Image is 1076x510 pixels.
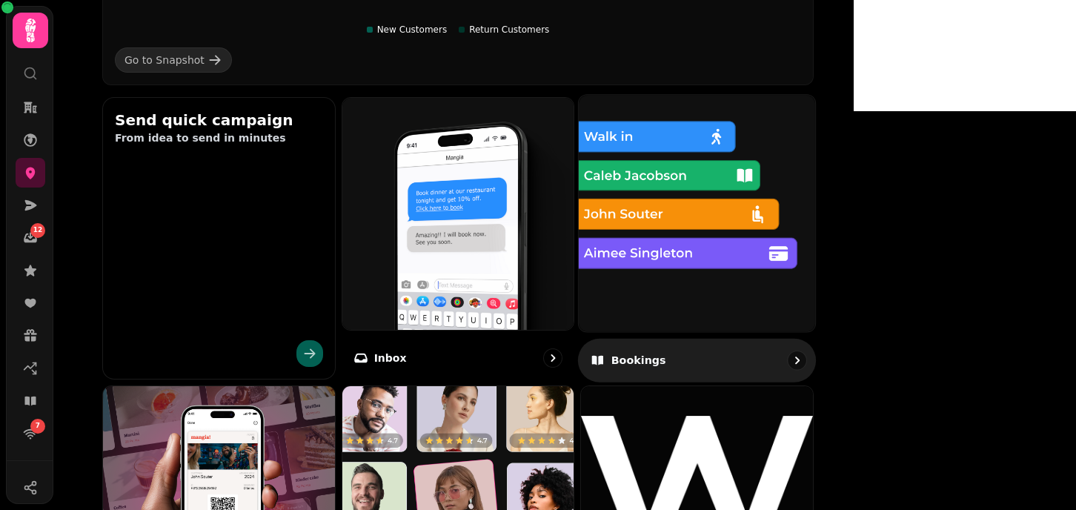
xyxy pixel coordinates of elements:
div: Go to Snapshot [124,53,205,67]
svg: go to [789,353,804,368]
a: BookingsBookings [578,94,816,382]
img: Inbox [342,98,574,330]
img: Bookings [567,83,827,343]
div: New Customers [367,24,448,36]
h2: Send quick campaign [115,110,323,130]
span: 12 [33,225,43,236]
svg: go to [545,351,560,365]
a: 12 [16,223,45,253]
a: Go to Snapshot [115,47,232,73]
a: InboxInbox [342,97,575,380]
div: Return Customers [459,24,549,36]
p: Bookings [611,353,666,368]
p: Inbox [374,351,407,365]
p: From idea to send in minutes [115,130,323,145]
a: 7 [16,419,45,448]
button: Send quick campaignFrom idea to send in minutes [102,97,336,380]
span: 7 [36,421,40,431]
